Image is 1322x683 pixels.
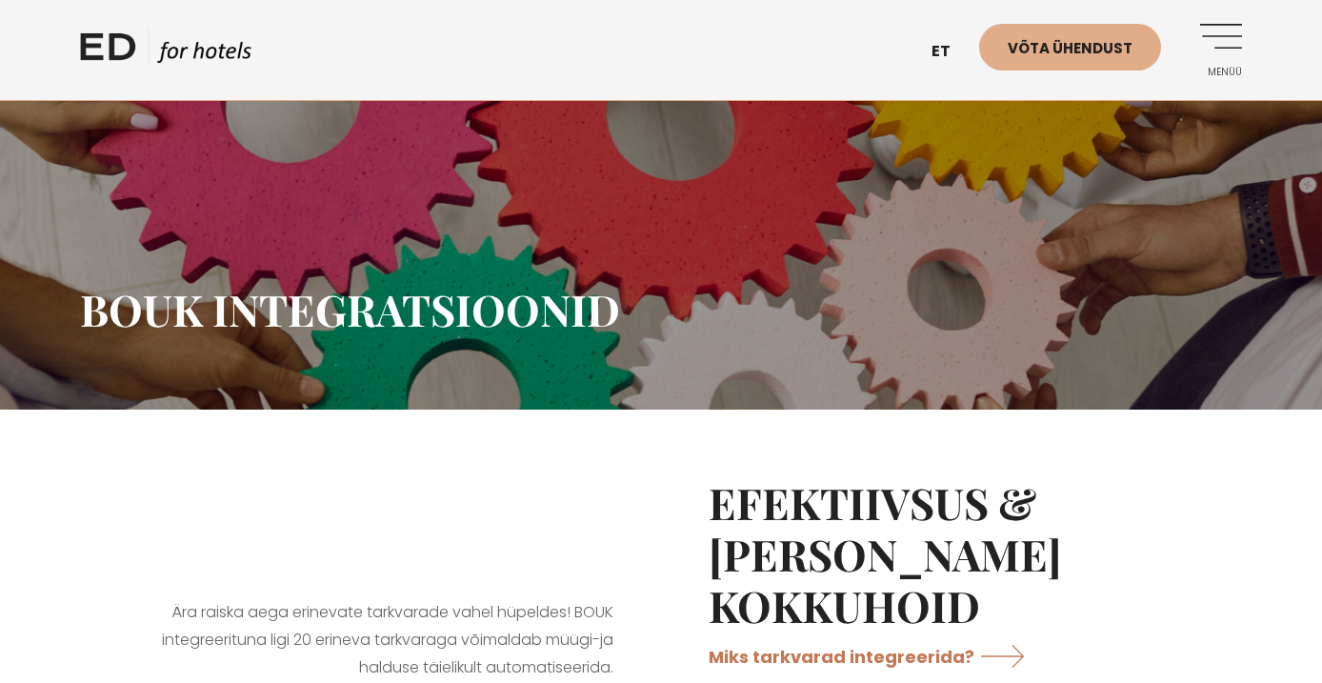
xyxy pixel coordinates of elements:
h2: EFEKTIIVSUS & [PERSON_NAME] KOKKUHOID [709,476,1194,631]
a: Menüü [1190,24,1242,76]
span: BOUK Integratsioonid [80,280,620,337]
p: Ära raiska aega erinevate tarkvarade vahel hüpeldes! BOUK integreerituna ligi 20 erineva tarkvara... [128,599,613,681]
a: Võta ühendust [979,24,1161,70]
a: ED HOTELS [80,29,251,76]
a: et [922,29,979,75]
a: Miks tarkvarad integreerida? [709,631,1041,681]
span: Menüü [1190,67,1242,78]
